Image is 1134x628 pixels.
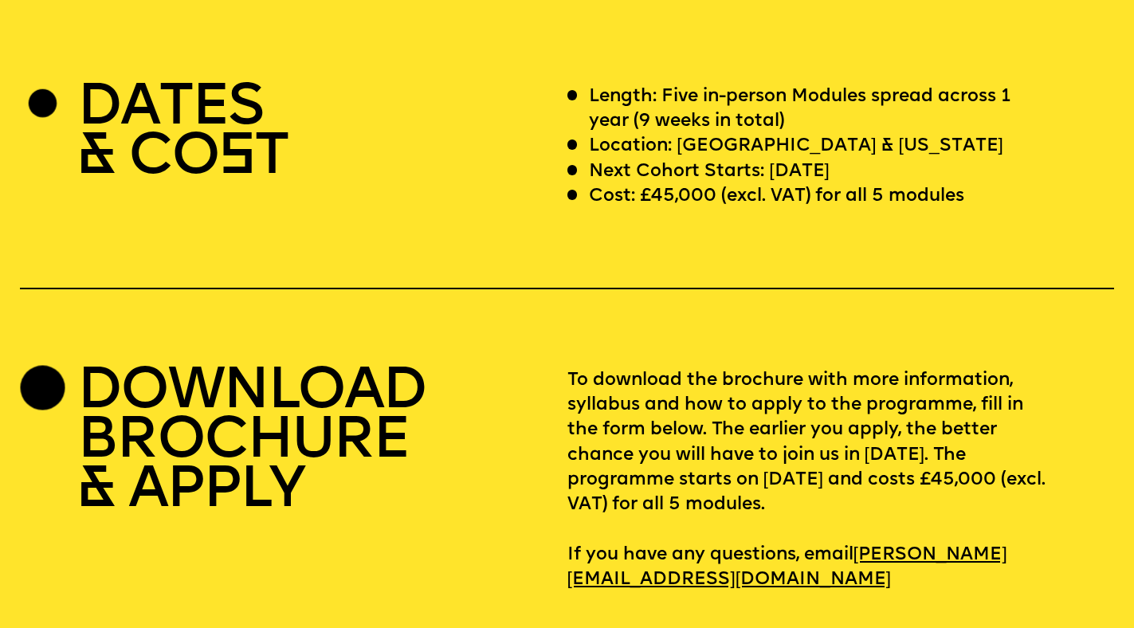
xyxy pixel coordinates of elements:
a: [PERSON_NAME][EMAIL_ADDRESS][DOMAIN_NAME] [567,538,1007,597]
p: Length: Five in-person Modules spread across 1 year (9 weeks in total) [589,84,1046,135]
p: Location: [GEOGRAPHIC_DATA] & [US_STATE] [589,134,1003,159]
p: To download the brochure with more information, syllabus and how to apply to the programme, fill ... [567,368,1115,593]
p: Next Cohort Starts: [DATE] [589,159,830,184]
h2: DATES & CO T [77,84,287,184]
span: S [218,129,254,187]
p: Cost: £45,000 (excl. VAT) for all 5 modules [589,184,964,209]
h2: DOWNLOAD BROCHURE & APPLY [77,368,426,517]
